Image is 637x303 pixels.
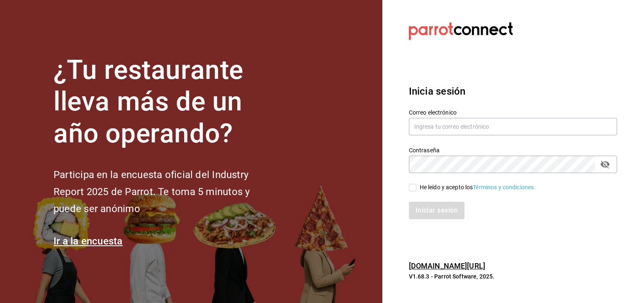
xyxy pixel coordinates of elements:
[409,84,617,99] h3: Inicia sesión
[53,235,123,247] a: Ir a la encuesta
[409,118,617,135] input: Ingresa tu correo electrónico
[53,166,277,217] h2: Participa en la encuesta oficial del Industry Report 2025 de Parrot. Te toma 5 minutos y puede se...
[409,261,485,270] a: [DOMAIN_NAME][URL]
[420,183,536,192] div: He leído y acepto los
[473,184,535,191] a: Términos y condiciones.
[598,157,612,171] button: passwordField
[409,272,617,281] p: V1.68.3 - Parrot Software, 2025.
[409,147,617,153] label: Contraseña
[409,109,617,115] label: Correo electrónico
[53,54,277,150] h1: ¿Tu restaurante lleva más de un año operando?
